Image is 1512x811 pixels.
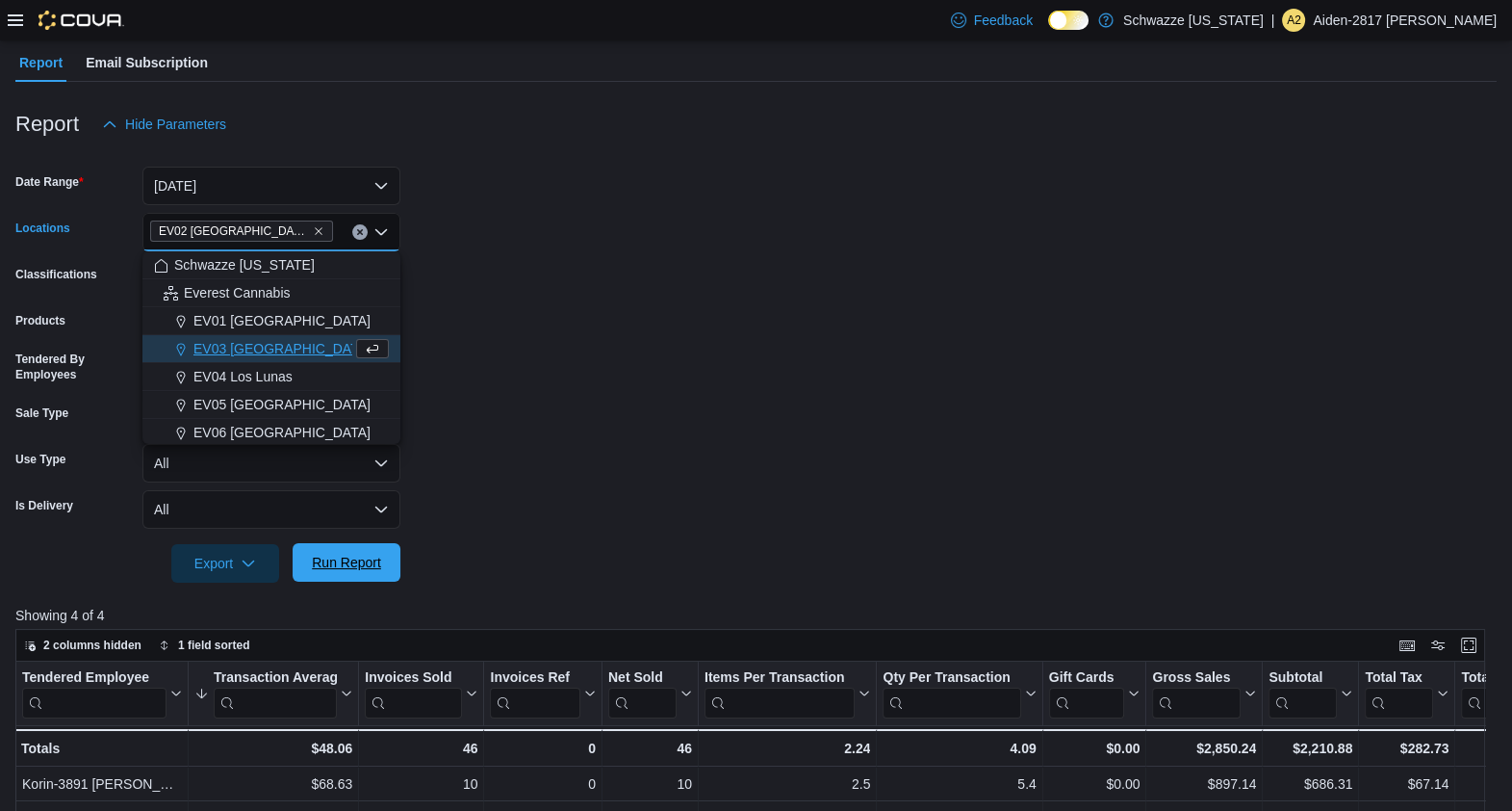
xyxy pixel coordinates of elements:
[142,307,400,335] button: EV01 [GEOGRAPHIC_DATA]
[193,339,371,358] span: EV03 [GEOGRAPHIC_DATA]
[293,543,400,582] button: Run Report
[193,395,371,414] span: EV05 [GEOGRAPHIC_DATA]
[159,222,309,241] span: EV02 [GEOGRAPHIC_DATA]
[365,669,462,688] div: Invoices Sold
[1365,669,1433,719] div: Total Tax
[883,669,1020,719] div: Qty Per Transaction
[1457,634,1480,657] button: Enter fullscreen
[214,669,337,719] div: Transaction Average
[1049,772,1140,796] div: $0.00
[193,423,371,442] span: EV06 [GEOGRAPHIC_DATA]
[1269,737,1352,760] div: $2,210.88
[38,11,124,30] img: Cova
[214,669,337,688] div: Transaction Average
[608,737,692,760] div: 46
[608,669,677,719] div: Net Sold
[883,669,1020,688] div: Qty Per Transaction
[183,544,268,583] span: Export
[1049,737,1140,760] div: $0.00
[194,669,352,719] button: Transaction Average
[21,737,182,760] div: Totals
[365,669,477,719] button: Invoices Sold
[1365,737,1448,760] div: $282.73
[490,772,595,796] div: 0
[22,669,167,688] div: Tendered Employee
[1365,669,1448,719] button: Total Tax
[1049,669,1140,719] button: Gift Cards
[943,1,1040,39] a: Feedback
[1269,669,1337,719] div: Subtotal
[43,638,141,653] span: 2 columns hidden
[490,669,595,719] button: Invoices Ref
[1152,669,1241,688] div: Gross Sales
[608,669,692,719] button: Net Sold
[705,669,856,719] div: Items Per Transaction
[16,634,149,657] button: 2 columns hidden
[1152,737,1256,760] div: $2,850.24
[365,772,477,796] div: 10
[142,251,400,279] button: Schwazze [US_STATE]
[705,669,856,688] div: Items Per Transaction
[365,737,477,760] div: 46
[15,405,68,421] label: Sale Type
[15,313,65,328] label: Products
[15,113,79,136] h3: Report
[142,444,400,483] button: All
[373,224,389,240] button: Close list of options
[19,43,63,82] span: Report
[883,737,1036,760] div: 4.09
[194,772,352,796] div: $68.63
[15,498,73,513] label: Is Delivery
[178,638,250,653] span: 1 field sorted
[86,43,208,82] span: Email Subscription
[1048,30,1049,31] span: Dark Mode
[705,772,871,796] div: 2.5
[15,606,1499,625] p: Showing 4 of 4
[15,267,97,282] label: Classifications
[1365,669,1433,688] div: Total Tax
[15,452,65,467] label: Use Type
[608,772,692,796] div: 10
[151,634,258,657] button: 1 field sorted
[22,669,182,719] button: Tendered Employee
[883,772,1036,796] div: 5.4
[22,669,167,719] div: Tendered Employee
[1313,9,1497,32] p: Aiden-2817 [PERSON_NAME]
[1269,772,1352,796] div: $686.31
[184,283,291,302] span: Everest Cannabis
[705,669,871,719] button: Items Per Transaction
[15,174,84,190] label: Date Range
[1048,11,1089,31] input: Dark Mode
[142,391,400,419] button: EV05 [GEOGRAPHIC_DATA]
[142,419,400,447] button: EV06 [GEOGRAPHIC_DATA]
[1365,772,1448,796] div: $67.14
[1287,9,1301,32] span: A2
[142,167,400,205] button: [DATE]
[1123,9,1264,32] p: Schwazze [US_STATE]
[312,553,381,572] span: Run Report
[142,490,400,529] button: All
[94,105,234,144] button: Hide Parameters
[15,221,70,236] label: Locations
[193,367,293,386] span: EV04 Los Lunas
[174,255,315,275] span: Schwazze [US_STATE]
[125,115,226,134] span: Hide Parameters
[1049,669,1125,688] div: Gift Cards
[1396,634,1419,657] button: Keyboard shortcuts
[1152,669,1241,719] div: Gross Sales
[150,221,333,242] span: EV02 Far NE Heights
[883,669,1036,719] button: Qty Per Transaction
[1269,669,1337,688] div: Subtotal
[1049,669,1125,719] div: Gift Card Sales
[1152,772,1256,796] div: $897.14
[313,225,324,237] button: Remove EV02 Far NE Heights from selection in this group
[490,669,579,688] div: Invoices Ref
[705,737,871,760] div: 2.24
[1282,9,1305,32] div: Aiden-2817 Cano
[1271,9,1275,32] p: |
[352,224,368,240] button: Clear input
[142,335,400,363] button: EV03 [GEOGRAPHIC_DATA]
[22,772,182,796] div: Korin-3891 [PERSON_NAME]
[194,737,352,760] div: $48.06
[974,11,1033,30] span: Feedback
